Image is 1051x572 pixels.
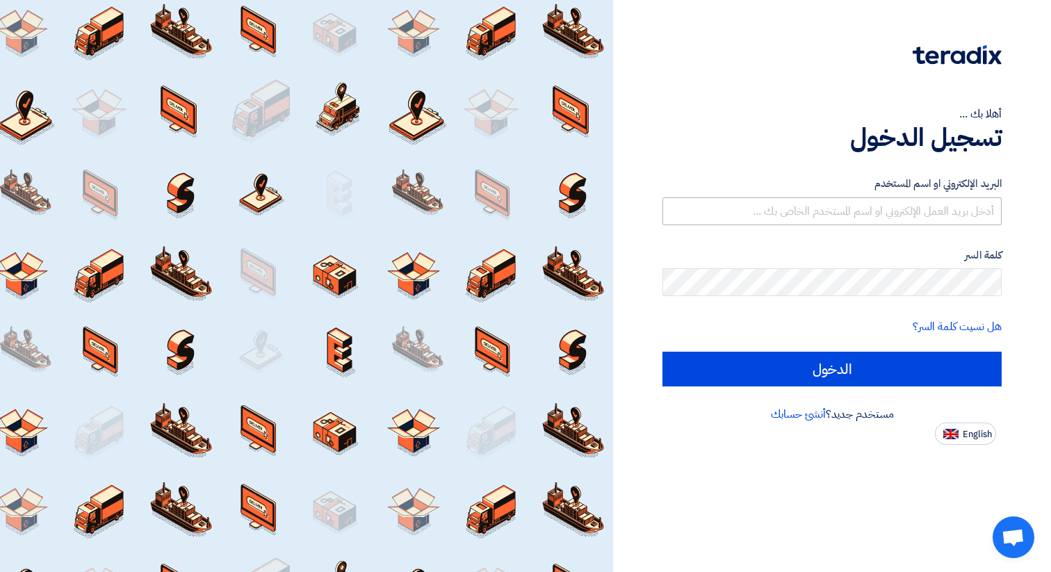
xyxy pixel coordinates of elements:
span: English [963,430,992,439]
input: أدخل بريد العمل الإلكتروني او اسم المستخدم الخاص بك ... [662,197,1002,225]
div: Open chat [993,516,1034,558]
img: en-US.png [943,429,959,439]
div: مستخدم جديد؟ [662,406,1002,423]
h1: تسجيل الدخول [662,122,1002,153]
label: البريد الإلكتروني او اسم المستخدم [662,176,1002,192]
label: كلمة السر [662,247,1002,263]
button: English [935,423,996,445]
div: أهلا بك ... [662,106,1002,122]
a: هل نسيت كلمة السر؟ [913,318,1002,335]
input: الدخول [662,352,1002,386]
img: Teradix logo [913,45,1002,65]
a: أنشئ حسابك [771,406,826,423]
